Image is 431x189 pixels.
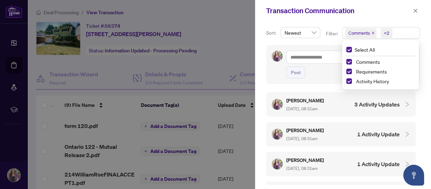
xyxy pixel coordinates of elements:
h4: 1 Activity Update [357,130,400,138]
div: Profile Icon[PERSON_NAME] [DATE], 08:31am3 Activity Updates [266,92,416,117]
span: Newest [285,27,316,38]
span: Comments [345,28,377,38]
p: Filter: [326,30,339,37]
span: [DATE], 08:31am [286,106,318,111]
span: Select Requirements [346,69,352,74]
span: [DATE], 08:31am [286,136,318,141]
h5: [PERSON_NAME] [286,156,325,164]
h5: [PERSON_NAME] [286,96,325,104]
h4: 1 Activity Update [357,160,400,168]
span: collapsed [404,131,410,137]
div: +2 [384,29,389,36]
h4: 3 Activity Updates [354,100,400,109]
span: [DATE], 08:31am [286,166,318,171]
div: Profile Icon[PERSON_NAME] [DATE], 08:31am1 Activity Update [266,152,416,176]
span: Select Activity History [346,78,352,84]
span: Comments [356,59,380,65]
img: Profile Icon [272,129,282,139]
span: Comments [353,58,415,66]
span: Select Comments [346,59,352,65]
img: Profile Icon [272,51,282,61]
button: Open asap [403,165,424,186]
img: Profile Icon [272,99,282,110]
span: collapsed [404,161,410,167]
span: Select All [352,46,378,53]
div: Profile Icon[PERSON_NAME] [DATE], 08:31am1 Activity Update [266,122,416,146]
span: close [413,8,418,13]
img: Profile Icon [272,159,282,169]
p: Sort: [266,29,278,37]
span: Activity History [353,77,415,85]
div: Transaction Communication [266,6,411,16]
h5: [PERSON_NAME] [286,126,325,134]
span: collapsed [404,101,410,108]
span: Activity History [356,78,389,84]
span: Comments [348,29,370,36]
span: Requirements [356,68,387,75]
span: close [371,31,375,35]
button: Post [286,67,305,78]
span: Requirements [353,67,415,76]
